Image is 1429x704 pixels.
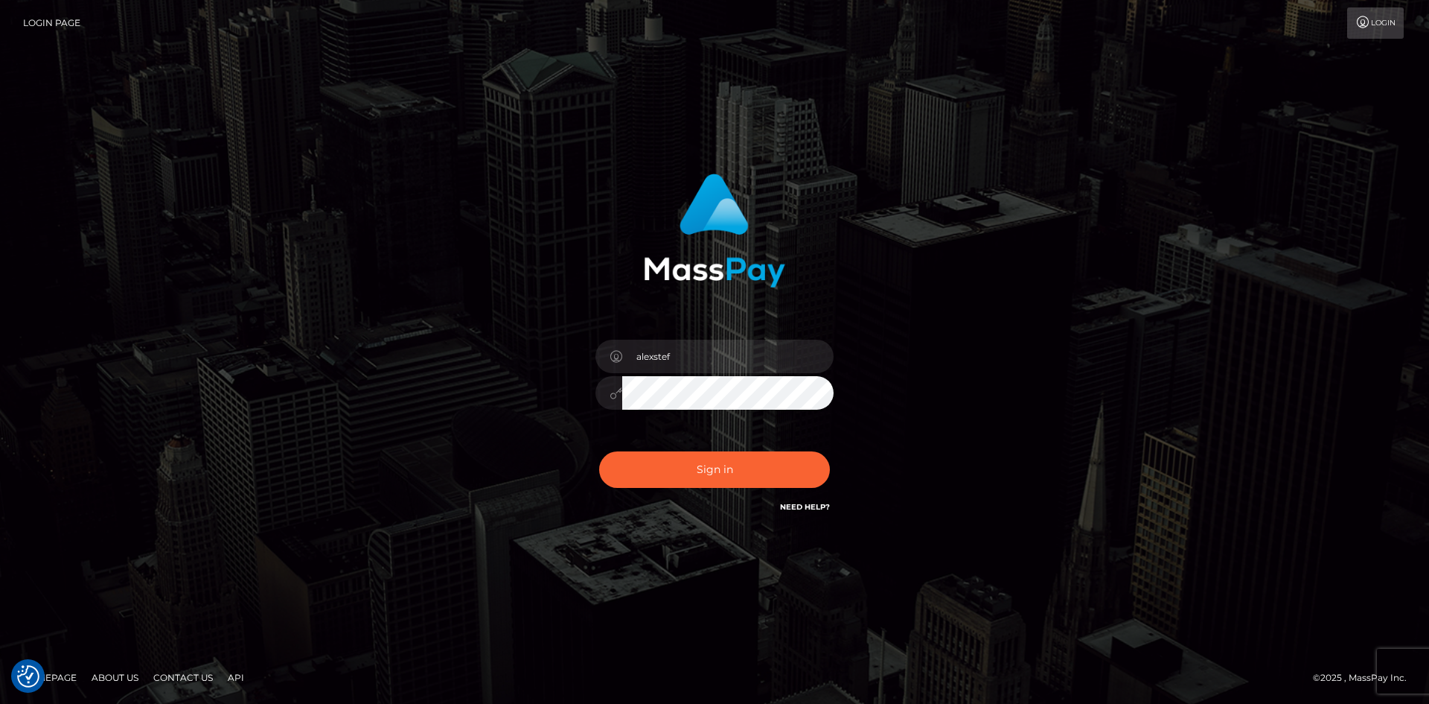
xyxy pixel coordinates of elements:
[644,174,785,288] img: MassPay Login
[780,502,830,512] a: Need Help?
[86,666,144,689] a: About Us
[17,665,39,688] img: Revisit consent button
[599,451,830,488] button: Sign in
[1313,670,1418,686] div: © 2025 , MassPay Inc.
[17,665,39,688] button: Consent Preferences
[622,340,834,373] input: Username...
[147,666,219,689] a: Contact Us
[222,666,250,689] a: API
[23,7,80,39] a: Login Page
[16,666,83,689] a: Homepage
[1347,7,1404,39] a: Login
